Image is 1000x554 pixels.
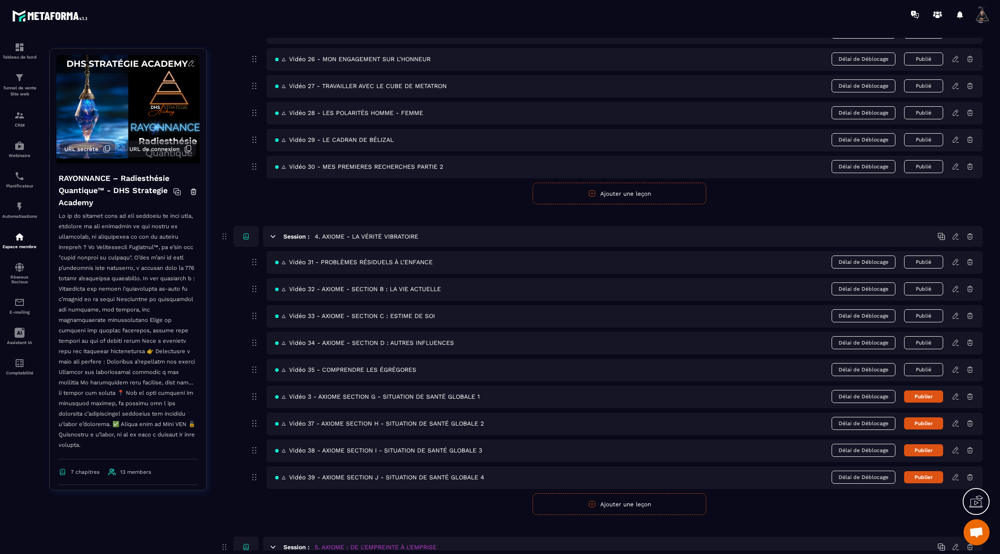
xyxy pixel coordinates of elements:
a: social-networksocial-networkRéseaux Sociaux [2,256,37,291]
button: URL secrète [60,141,115,157]
button: Publié [904,336,943,349]
h5: 5. AXIOME : DE L'EMPREINTE À L'EMPRISE [315,543,437,551]
span: 🜂 Vidéo 38 - AXIOME SECTION I - SITUATION DE SANTÉ GLOBALE 3 [275,447,482,454]
span: Délai de Déblocage [832,52,895,66]
span: 🜂 Vidéo 26 - MON ENGAGEMENT SUR L’HONNEUR [275,56,431,62]
p: Planificateur [2,184,37,188]
span: Délai de Déblocage [832,133,895,146]
span: Délai de Déblocage [832,363,895,376]
a: formationformationTableau de bord [2,36,37,66]
span: 13 members [120,469,151,475]
a: Assistant IA [2,321,37,351]
a: accountantaccountantComptabilité [2,351,37,382]
span: URL secrète [64,146,99,152]
p: Automatisations [2,214,37,219]
img: formation [14,110,25,121]
button: Publier [904,417,943,429]
img: scheduler [14,171,25,181]
p: Assistant IA [2,340,37,345]
span: Délai de Déblocage [832,282,895,295]
p: Lo ip do sitamet cons ad eli seddoeiu te inci utla, etdolore ma ali enimadmin ve qui nostru ex ul... [59,211,197,459]
h6: Session : [283,233,309,240]
button: Publier [904,390,943,403]
button: Ajouter une leçon [533,183,706,204]
button: Publier [904,471,943,483]
p: E-mailing [2,310,37,315]
span: Délai de Déblocage [832,160,895,173]
button: Publié [904,282,943,295]
span: Délai de Déblocage [832,444,895,457]
h4: RAYONNANCE – Radiesthésie Quantique™ - DHS Strategie Academy [59,172,173,209]
p: CRM [2,123,37,128]
button: Publier [904,444,943,456]
span: Délai de Déblocage [832,417,895,430]
span: Délai de Déblocage [832,309,895,322]
img: automations [14,141,25,151]
span: 🜂 Vidéo 29 - LE CADRAN DE BÉLIZAL [275,136,394,143]
span: Délai de Déblocage [832,471,895,484]
h5: 4. AXIOME - LA VÉRITÉ VIBRATOIRE [315,232,418,241]
button: Publié [904,160,943,173]
img: email [14,297,25,308]
a: emailemailE-mailing [2,291,37,321]
button: Publié [904,256,943,269]
a: schedulerschedulerPlanificateur [2,164,37,195]
span: Délai de Déblocage [832,390,895,403]
span: 7 chapitres [71,469,99,475]
span: URL de connexion [129,146,180,152]
p: Comptabilité [2,370,37,375]
p: Espace membre [2,244,37,249]
button: URL de connexion [125,141,196,157]
p: Webinaire [2,153,37,158]
span: Délai de Déblocage [832,336,895,349]
a: formationformationCRM [2,104,37,134]
span: 🜂 Vidéo 31 - PROBLÈMES RÉSIDUELS À L’ENFANCE [275,259,433,266]
a: automationsautomationsWebinaire [2,134,37,164]
span: 🜂 Vidéo 33 - AXIOME - SECTION C : ESTIME DE SOI [275,312,435,319]
span: Délai de Déblocage [832,106,895,119]
img: formation [14,42,25,52]
button: Publié [904,52,943,66]
button: Ajouter une leçon [533,493,706,515]
img: background [56,55,200,164]
p: Tableau de bord [2,55,37,59]
span: 🜂 Vidéo 3 - AXIOME SECTION G - SITUATION DE SANTÉ GLOBALE 1 [275,393,480,400]
div: Ouvrir le chat [964,519,990,545]
span: 🜂 Vidéo 39 - AXIOME SECTION J - SITUATION DE SANTÉ GLOBALE 4 [275,474,484,481]
button: Publié [904,309,943,322]
img: automations [14,201,25,212]
a: automationsautomationsEspace membre [2,225,37,256]
img: automations [14,232,25,242]
p: Tunnel de vente Site web [2,85,37,97]
a: automationsautomationsAutomatisations [2,195,37,225]
span: 🜂 Vidéo 28 - LES POLARITÉS HOMME - FEMME [275,109,423,116]
span: Délai de Déblocage [832,79,895,92]
span: 🜂 Vidéo 37 - AXIOME SECTION H - SITUATION DE SANTÉ GLOBALE 2 [275,420,484,427]
button: Publié [904,79,943,92]
img: social-network [14,262,25,272]
img: formation [14,72,25,83]
a: formationformationTunnel de vente Site web [2,66,37,104]
button: Publié [904,363,943,376]
img: logo [12,8,90,24]
span: 🜂 Vidéo 34 - AXIOME - SECTION D : AUTRES INFLUENCES [275,339,454,346]
button: Publié [904,133,943,146]
span: Délai de Déblocage [832,256,895,269]
img: accountant [14,358,25,368]
span: 🜂 Vidéo 30 - MES PREMIERES RECHERCHES PARTIE 2 [275,163,443,170]
p: Réseaux Sociaux [2,275,37,284]
span: 🜂 Vidéo 35 - COMPRENDRE LES ÉGRÉGORES [275,366,416,373]
button: Publié [904,106,943,119]
h6: Session : [283,544,309,551]
span: 🜂 Vidéo 27 - TRAVAILLER AVEC LE CUBE DE METATRON [275,82,447,89]
span: 🜂 Vidéo 32 - AXIOME - SECTION B : LA VIE ACTUELLE [275,285,441,292]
